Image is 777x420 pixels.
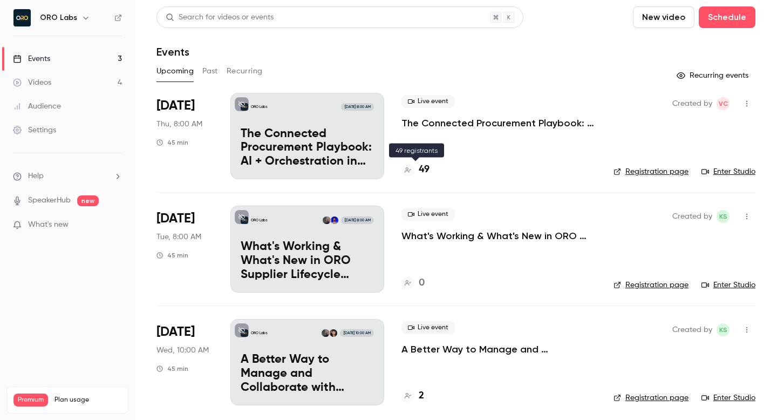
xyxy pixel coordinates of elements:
[701,392,755,403] a: Enter Studio
[13,9,31,26] img: ORO Labs
[717,97,730,110] span: Vlad Croitoru
[28,219,69,231] span: What's new
[156,119,202,130] span: Thu, 8:00 AM
[323,216,330,224] img: Kelli Stanley
[672,323,712,336] span: Created by
[672,97,712,110] span: Created by
[156,319,213,405] div: Oct 29 Wed, 12:00 PM (America/Chicago)
[156,210,195,227] span: [DATE]
[401,162,430,177] a: 49
[28,195,71,206] a: SpeakerHub
[614,166,689,177] a: Registration page
[401,208,455,221] span: Live event
[719,97,728,110] span: VC
[401,276,425,290] a: 0
[322,329,329,337] img: Kelli Stanley
[614,280,689,290] a: Registration page
[156,232,201,242] span: Tue, 8:00 AM
[13,101,61,112] div: Audience
[13,53,50,64] div: Events
[13,394,48,407] span: Premium
[156,138,188,147] div: 45 min
[40,12,77,23] h6: ORO Labs
[77,195,99,206] span: new
[13,125,56,136] div: Settings
[156,97,195,114] span: [DATE]
[202,63,218,80] button: Past
[340,329,373,337] span: [DATE] 10:00 AM
[241,353,374,395] p: A Better Way to Manage and Collaborate with Suppliers
[672,67,755,84] button: Recurring events
[156,251,188,260] div: 45 min
[156,323,195,341] span: [DATE]
[230,206,384,292] a: What's Working & What's New in ORO Supplier Lifecycle MangementORO LabsHrishi KaikiniKelli Stanle...
[701,166,755,177] a: Enter Studio
[230,93,384,179] a: The Connected Procurement Playbook: AI + Orchestration in ActionORO Labs[DATE] 8:00 AMThe Connect...
[633,6,694,28] button: New video
[156,93,213,179] div: Oct 16 Thu, 11:00 AM (America/Detroit)
[401,321,455,334] span: Live event
[251,330,268,336] p: ORO Labs
[241,240,374,282] p: What's Working & What's New in ORO Supplier Lifecycle Mangement
[330,329,337,337] img: Aniketh Narayanan
[341,216,373,224] span: [DATE] 8:00 AM
[401,95,455,108] span: Live event
[719,323,727,336] span: KS
[717,210,730,223] span: Kelli Stanley
[419,276,425,290] h4: 0
[331,216,338,224] img: Hrishi Kaikini
[156,63,194,80] button: Upcoming
[54,396,121,404] span: Plan usage
[401,229,596,242] a: What's Working & What's New in ORO Supplier Lifecycle Mangement
[13,77,51,88] div: Videos
[419,162,430,177] h4: 49
[251,104,268,110] p: ORO Labs
[701,280,755,290] a: Enter Studio
[156,345,209,356] span: Wed, 10:00 AM
[156,206,213,292] div: Oct 28 Tue, 10:00 AM (America/Chicago)
[401,117,596,130] a: The Connected Procurement Playbook: AI + Orchestration in Action
[109,220,122,230] iframe: Noticeable Trigger
[251,218,268,223] p: ORO Labs
[719,210,727,223] span: KS
[717,323,730,336] span: Kelli Stanley
[28,171,44,182] span: Help
[341,103,373,111] span: [DATE] 8:00 AM
[419,389,424,403] h4: 2
[614,392,689,403] a: Registration page
[13,171,122,182] li: help-dropdown-opener
[241,127,374,169] p: The Connected Procurement Playbook: AI + Orchestration in Action
[672,210,712,223] span: Created by
[156,364,188,373] div: 45 min
[230,319,384,405] a: A Better Way to Manage and Collaborate with SuppliersORO LabsAniketh NarayananKelli Stanley[DATE]...
[401,343,596,356] a: A Better Way to Manage and Collaborate with Suppliers
[699,6,755,28] button: Schedule
[166,12,274,23] div: Search for videos or events
[156,45,189,58] h1: Events
[401,389,424,403] a: 2
[227,63,263,80] button: Recurring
